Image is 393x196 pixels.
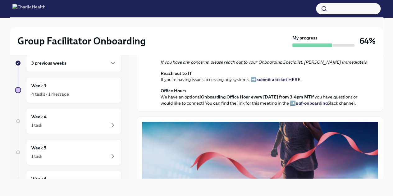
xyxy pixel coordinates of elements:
[31,82,46,89] h6: Week 3
[161,59,368,65] em: If you have any concerns, please reach out to your Onboarding Specialist, [PERSON_NAME] immediately.
[12,4,45,14] img: CharlieHealth
[201,94,311,100] strong: Onboarding Office Hour every [DATE] from 3-4pm MT
[359,35,376,47] h3: 64%
[31,113,47,120] h6: Week 4
[161,70,368,83] p: If you're having issues accessing any systems, ➡️ .
[26,54,122,72] div: 3 previous weeks
[161,71,192,76] strong: Reach out to IT
[31,91,69,97] div: 4 tasks • 1 message
[17,35,146,47] h2: Group Facilitator Onboarding
[161,88,368,106] p: We have an optional if you have questions or would like to connect! You can find the link for thi...
[15,139,122,165] a: Week 51 task
[31,60,66,66] h6: 3 previous weeks
[15,108,122,134] a: Week 41 task
[161,88,186,93] strong: Office Hours
[31,144,46,151] h6: Week 5
[292,35,318,41] strong: My progress
[31,153,42,159] div: 1 task
[296,100,328,106] a: #gf-onboarding
[31,122,42,128] div: 1 task
[15,77,122,103] a: Week 34 tasks • 1 message
[31,175,47,182] h6: Week 6
[257,77,300,82] a: submit a ticket HERE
